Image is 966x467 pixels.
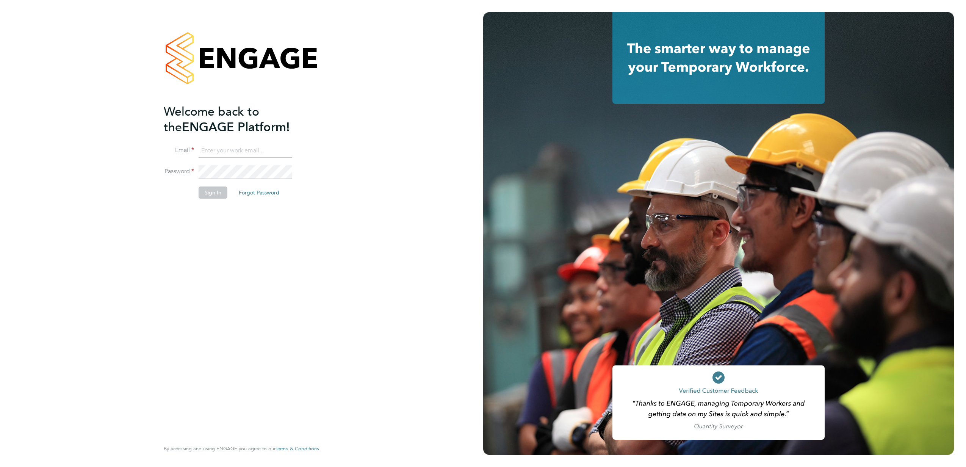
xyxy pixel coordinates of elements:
a: Terms & Conditions [276,446,319,452]
button: Forgot Password [233,186,285,199]
span: Terms & Conditions [276,445,319,452]
button: Sign In [199,186,227,199]
label: Password [164,168,194,176]
span: By accessing and using ENGAGE you agree to our [164,445,319,452]
label: Email [164,146,194,154]
span: Welcome back to the [164,104,259,135]
h2: ENGAGE Platform! [164,104,312,135]
input: Enter your work email... [199,144,292,158]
